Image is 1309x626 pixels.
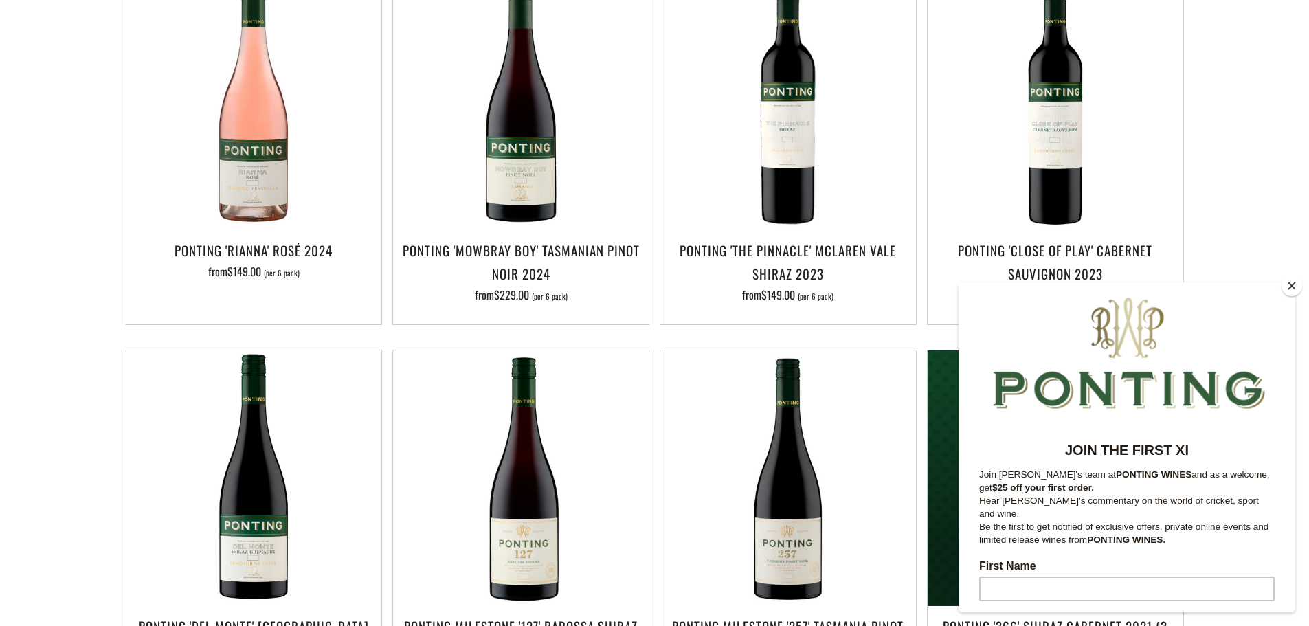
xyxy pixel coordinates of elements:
[21,238,316,264] p: Be the first to get notified of exclusive offers, private online events and limited release wines...
[494,287,529,303] span: $229.00
[660,238,916,307] a: Ponting 'The Pinnacle' McLaren Vale Shiraz 2023 from$149.00 (per 6 pack)
[393,238,649,307] a: Ponting 'Mowbray Boy' Tasmanian Pinot Noir 2024 from$229.00 (per 6 pack)
[21,186,316,212] p: Join [PERSON_NAME]'s team at and as a welcome, get
[128,252,207,262] strong: PONTING WINES.
[227,263,261,280] span: $149.00
[928,238,1183,307] a: Ponting 'Close of Play' Cabernet Sauvignon 2023 from$149.00 (per 6 pack)
[798,293,833,300] span: (per 6 pack)
[157,187,233,197] strong: PONTING WINES
[133,238,375,262] h3: Ponting 'Rianna' Rosé 2024
[21,335,316,352] label: Last Name
[400,238,642,285] h3: Ponting 'Mowbray Boy' Tasmanian Pinot Noir 2024
[21,492,308,552] span: We will send you a confirmation email to subscribe. I agree to sign up to the Ponting Wines newsl...
[208,263,300,280] span: from
[935,238,1176,285] h3: Ponting 'Close of Play' Cabernet Sauvignon 2023
[107,160,230,175] strong: JOIN THE FIRST XI
[761,287,795,303] span: $149.00
[532,293,568,300] span: (per 6 pack)
[1282,276,1302,296] button: Close
[667,238,909,285] h3: Ponting 'The Pinnacle' McLaren Vale Shiraz 2023
[34,200,135,210] strong: $25 off your first order.
[21,212,316,238] p: Hear [PERSON_NAME]'s commentary on the world of cricket, sport and wine.
[742,287,833,303] span: from
[475,287,568,303] span: from
[126,238,382,307] a: Ponting 'Rianna' Rosé 2024 from$149.00 (per 6 pack)
[21,393,316,410] label: Email
[21,278,316,294] label: First Name
[264,269,300,277] span: (per 6 pack)
[21,451,316,476] input: Subscribe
